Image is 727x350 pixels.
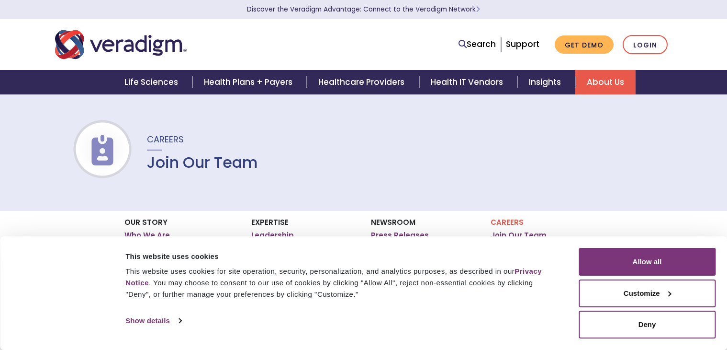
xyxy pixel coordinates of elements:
div: This website uses cookies [125,251,557,262]
button: Customize [579,280,716,307]
h1: Join Our Team [147,153,258,172]
a: Discover the Veradigm Advantage: Connect to the Veradigm NetworkLearn More [247,5,480,14]
a: Show details [125,314,181,328]
a: About Us [575,70,636,94]
span: Careers [147,133,184,145]
a: Get Demo [555,35,614,54]
img: Veradigm logo [55,29,187,60]
a: Join Our Team [491,231,547,240]
button: Allow all [579,248,716,276]
a: Healthcare Providers [307,70,419,94]
a: Life Sciences [113,70,192,94]
a: Insights [517,70,575,94]
a: Health Plans + Payers [192,70,307,94]
span: Learn More [476,5,480,14]
a: Health IT Vendors [419,70,517,94]
a: Login [623,35,668,55]
div: This website uses cookies for site operation, security, personalization, and analytics purposes, ... [125,266,557,300]
a: Support [506,38,539,50]
a: Who We Are [124,231,170,240]
a: Leadership [251,231,294,240]
a: Search [459,38,496,51]
button: Deny [579,311,716,338]
a: Press Releases [371,231,429,240]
